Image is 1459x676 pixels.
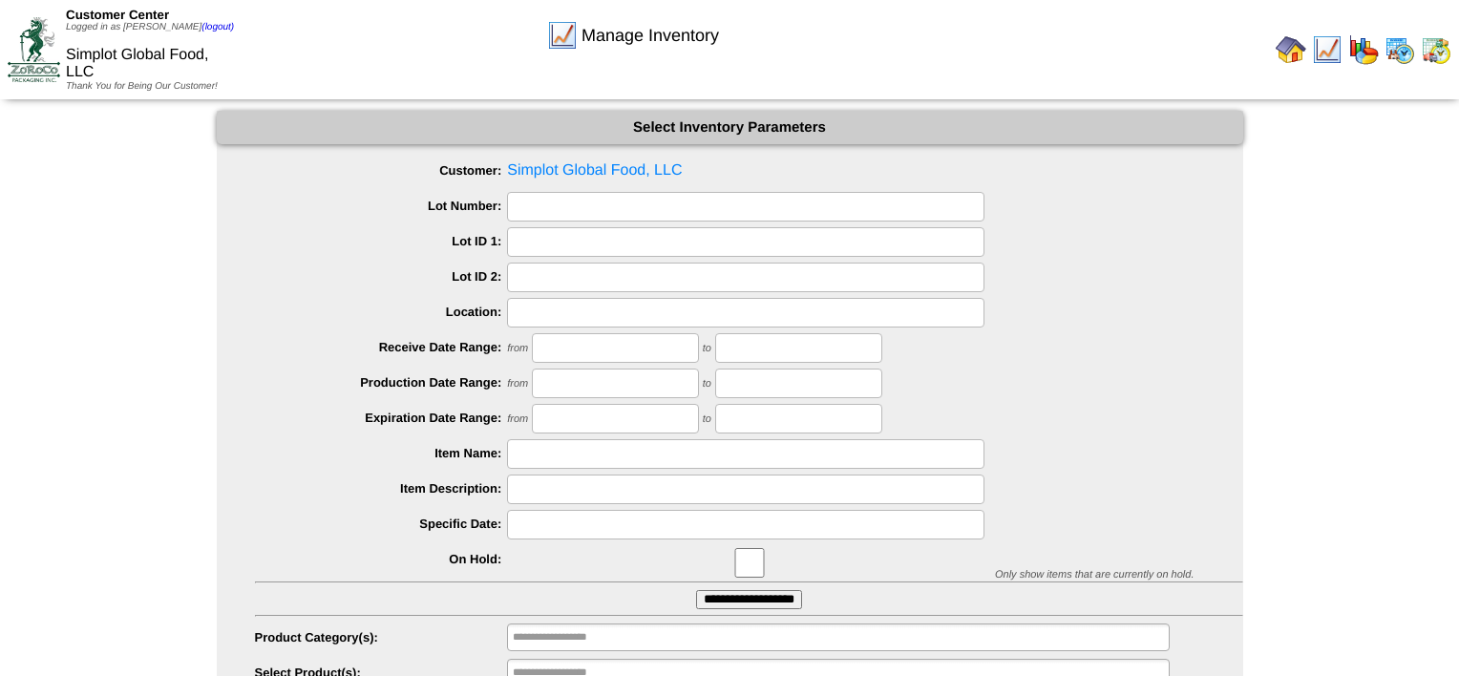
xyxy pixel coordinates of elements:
[66,81,218,92] span: Thank You for Being Our Customer!
[66,22,234,32] span: Logged in as [PERSON_NAME]
[1312,34,1343,65] img: line_graph.gif
[255,269,508,284] label: Lot ID 2:
[255,446,508,460] label: Item Name:
[507,378,528,390] span: from
[1421,34,1451,65] img: calendarinout.gif
[255,234,508,248] label: Lot ID 1:
[703,413,711,425] span: to
[255,340,508,354] label: Receive Date Range:
[255,552,508,566] label: On Hold:
[66,8,169,22] span: Customer Center
[255,411,508,425] label: Expiration Date Range:
[1348,34,1379,65] img: graph.gif
[255,163,508,178] label: Customer:
[217,111,1243,144] div: Select Inventory Parameters
[1385,34,1415,65] img: calendarprod.gif
[547,20,578,51] img: line_graph.gif
[255,481,508,496] label: Item Description:
[507,413,528,425] span: from
[507,343,528,354] span: from
[581,26,719,46] span: Manage Inventory
[255,199,508,213] label: Lot Number:
[8,17,60,81] img: ZoRoCo_Logo(Green%26Foil)%20jpg.webp
[255,375,508,390] label: Production Date Range:
[703,378,711,390] span: to
[255,630,508,644] label: Product Category(s):
[255,305,508,319] label: Location:
[1276,34,1306,65] img: home.gif
[255,157,1243,185] span: Simplot Global Food, LLC
[201,22,234,32] a: (logout)
[66,47,208,80] span: Simplot Global Food, LLC
[703,343,711,354] span: to
[995,569,1194,581] span: Only show items that are currently on hold.
[255,517,508,531] label: Specific Date:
